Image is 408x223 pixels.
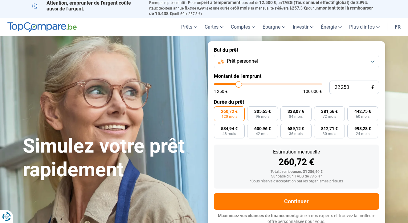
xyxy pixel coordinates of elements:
span: 442,75 € [354,109,371,113]
span: 305,65 € [254,109,271,113]
a: Prêts [177,18,201,36]
a: Comptes [227,18,259,36]
span: 96 mois [256,115,269,118]
span: 36 mois [289,132,303,136]
button: Continuer [214,193,379,210]
div: Total à rembourser: 31 286,40 € [219,170,374,174]
button: Prêt personnel [214,55,379,68]
span: 84 mois [289,115,303,118]
span: 689,12 € [288,126,304,131]
span: 72 mois [323,115,336,118]
span: 260,72 € [221,109,238,113]
span: 534,94 € [221,126,238,131]
span: 998,28 € [354,126,371,131]
label: Montant de l'emprunt [214,73,379,79]
a: Plus d'infos [345,18,383,36]
span: 812,71 € [321,126,338,131]
label: Durée du prêt [214,99,379,105]
div: Estimation mensuelle [219,149,374,154]
h1: Simulez votre prêt rapidement [23,134,200,182]
span: 60 mois [356,115,369,118]
span: 24 mois [356,132,369,136]
div: 260,72 € [219,157,374,167]
img: TopCompare [7,22,77,32]
a: Énergie [317,18,345,36]
span: 381,56 € [321,109,338,113]
div: *Sous réserve d'acceptation par les organismes prêteurs [219,179,374,184]
span: 42 mois [256,132,269,136]
span: fixe [185,6,192,10]
span: Maximisez vos chances de financement [218,213,296,218]
span: 338,07 € [288,109,304,113]
label: But du prêt [214,47,379,53]
a: Investir [289,18,317,36]
span: 30 mois [323,132,336,136]
a: Épargne [259,18,289,36]
span: Prêt personnel [227,58,258,65]
span: 100 000 € [303,89,322,94]
span: € [371,85,374,90]
span: 600,96 € [254,126,271,131]
a: fr [391,18,404,36]
a: Cartes [201,18,227,36]
span: 120 mois [222,115,237,118]
span: 257,3 € [292,6,306,10]
span: 1 250 € [214,89,228,94]
span: 48 mois [222,132,236,136]
div: Sur base d'un TAEG de 7,45 %* [219,174,374,179]
span: montant total à rembourser de 15.438 € [149,6,373,16]
span: 60 mois [234,6,250,10]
